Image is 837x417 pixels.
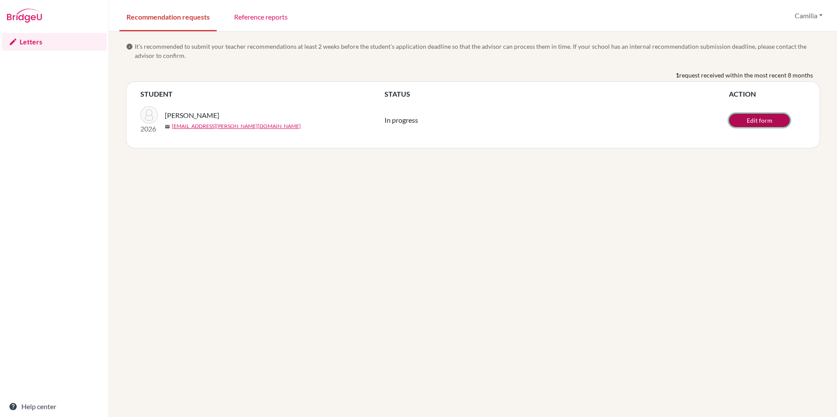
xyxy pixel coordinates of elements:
button: Camilia [791,7,827,24]
a: Help center [2,398,107,415]
span: It’s recommended to submit your teacher recommendations at least 2 weeks before the student’s app... [135,42,820,60]
a: Letters [2,33,107,50]
span: In progress [384,116,418,124]
span: info [126,43,133,50]
th: ACTION [729,89,806,99]
span: request received within the most recent 8 months [679,71,813,80]
p: 2026 [140,124,158,134]
th: STATUS [384,89,729,99]
span: [PERSON_NAME] [165,110,219,121]
th: STUDENT [140,89,384,99]
a: Reference reports [227,1,295,31]
img: Saliba, Kareem [140,106,158,124]
b: 1 [676,71,679,80]
a: Edit form [729,114,790,127]
span: mail [165,124,170,129]
a: [EMAIL_ADDRESS][PERSON_NAME][DOMAIN_NAME] [172,122,301,130]
img: Bridge-U [7,9,42,23]
a: Recommendation requests [119,1,217,31]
